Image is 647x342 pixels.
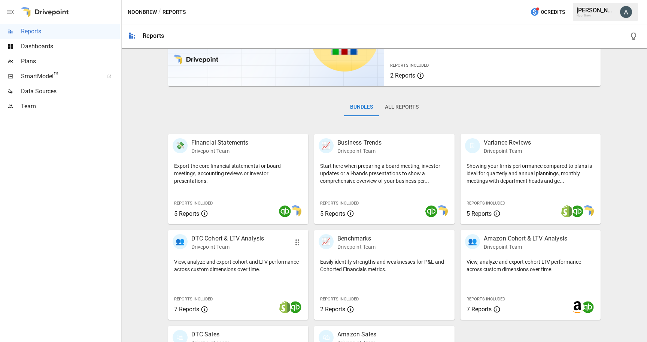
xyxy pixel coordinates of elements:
[128,7,157,17] button: NoonBrew
[582,301,594,313] img: quickbooks
[390,63,429,68] span: Reports Included
[320,258,449,273] p: Easily identify strengths and weaknesses for P&L and Cohorted Financials metrics.
[174,258,303,273] p: View, analyze and export cohort and LTV performance across custom dimensions over time.
[174,210,199,217] span: 5 Reports
[577,7,616,14] div: [PERSON_NAME]
[191,138,249,147] p: Financial Statements
[173,138,188,153] div: 💸
[467,201,505,206] span: Reports Included
[319,138,334,153] div: 📈
[436,205,448,217] img: smart model
[379,98,425,116] button: All Reports
[320,201,359,206] span: Reports Included
[527,5,568,19] button: 0Credits
[582,205,594,217] img: smart model
[577,14,616,17] div: NoonBrew
[425,205,437,217] img: quickbooks
[337,330,376,339] p: Amazon Sales
[465,234,480,249] div: 👥
[467,210,492,217] span: 5 Reports
[467,258,595,273] p: View, analyze and export cohort LTV performance across custom dimensions over time.
[21,27,120,36] span: Reports
[571,205,583,217] img: quickbooks
[173,234,188,249] div: 👥
[21,42,120,51] span: Dashboards
[21,87,120,96] span: Data Sources
[21,102,120,111] span: Team
[174,162,303,185] p: Export the core financial statements for board meetings, accounting reviews or investor presentat...
[289,301,301,313] img: quickbooks
[174,306,199,313] span: 7 Reports
[320,162,449,185] p: Start here when preparing a board meeting, investor updates or all-hands presentations to show a ...
[320,297,359,302] span: Reports Included
[191,234,264,243] p: DTC Cohort & LTV Analysis
[21,57,120,66] span: Plans
[279,301,291,313] img: shopify
[484,243,567,251] p: Drivepoint Team
[320,210,345,217] span: 5 Reports
[484,234,567,243] p: Amazon Cohort & LTV Analysis
[279,205,291,217] img: quickbooks
[21,72,99,81] span: SmartModel
[337,243,376,251] p: Drivepoint Team
[571,301,583,313] img: amazon
[191,243,264,251] p: Drivepoint Team
[319,234,334,249] div: 📈
[484,138,531,147] p: Variance Reviews
[484,147,531,155] p: Drivepoint Team
[158,7,161,17] div: /
[191,147,249,155] p: Drivepoint Team
[541,7,565,17] span: 0 Credits
[174,297,213,302] span: Reports Included
[616,1,637,22] button: Allan Shen
[390,72,415,79] span: 2 Reports
[289,205,301,217] img: smart model
[467,162,595,185] p: Showing your firm's performance compared to plans is ideal for quarterly and annual plannings, mo...
[467,297,505,302] span: Reports Included
[174,201,213,206] span: Reports Included
[191,330,230,339] p: DTC Sales
[337,234,376,243] p: Benchmarks
[143,32,164,39] div: Reports
[344,98,379,116] button: Bundles
[465,138,480,153] div: 🗓
[467,306,492,313] span: 7 Reports
[54,71,59,80] span: ™
[620,6,632,18] img: Allan Shen
[320,306,345,313] span: 2 Reports
[337,147,382,155] p: Drivepoint Team
[561,205,573,217] img: shopify
[337,138,382,147] p: Business Trends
